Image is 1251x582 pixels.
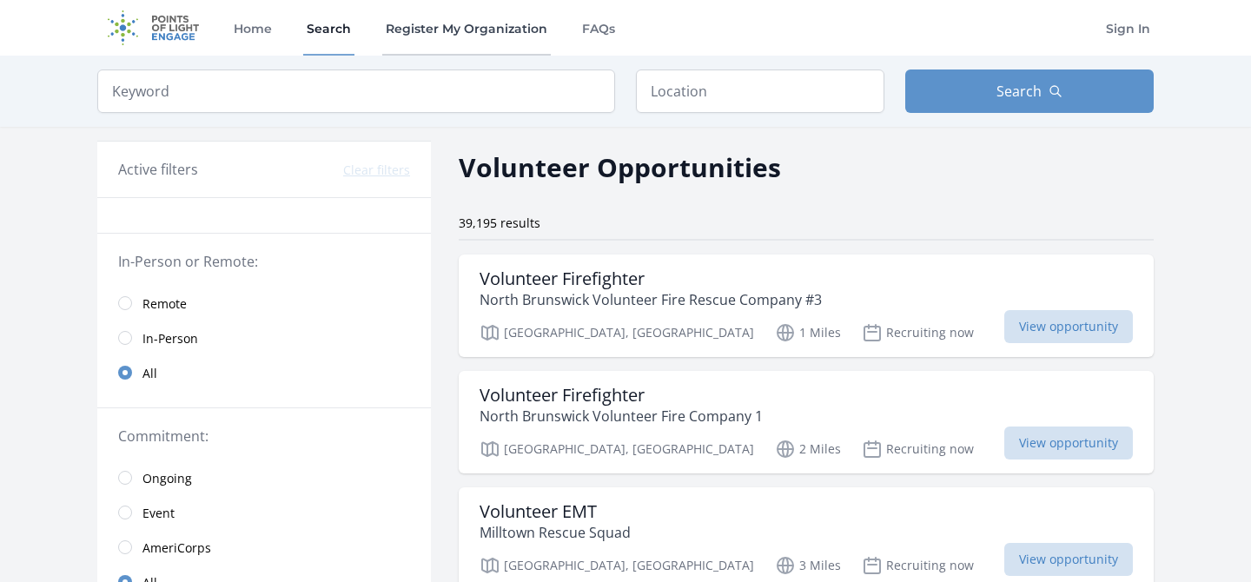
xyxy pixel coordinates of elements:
[97,355,431,390] a: All
[97,286,431,321] a: Remote
[459,371,1154,473] a: Volunteer Firefighter North Brunswick Volunteer Fire Company 1 [GEOGRAPHIC_DATA], [GEOGRAPHIC_DAT...
[862,555,974,576] p: Recruiting now
[97,495,431,530] a: Event
[142,539,211,557] span: AmeriCorps
[142,295,187,313] span: Remote
[142,365,157,382] span: All
[97,530,431,565] a: AmeriCorps
[1004,427,1133,460] span: View opportunity
[636,69,884,113] input: Location
[97,69,615,113] input: Keyword
[459,255,1154,357] a: Volunteer Firefighter North Brunswick Volunteer Fire Rescue Company #3 [GEOGRAPHIC_DATA], [GEOGRA...
[480,322,754,343] p: [GEOGRAPHIC_DATA], [GEOGRAPHIC_DATA]
[118,159,198,180] h3: Active filters
[97,460,431,495] a: Ongoing
[480,289,822,310] p: North Brunswick Volunteer Fire Rescue Company #3
[775,555,841,576] p: 3 Miles
[480,268,822,289] h3: Volunteer Firefighter
[905,69,1154,113] button: Search
[118,251,410,272] legend: In-Person or Remote:
[775,322,841,343] p: 1 Miles
[142,505,175,522] span: Event
[1004,543,1133,576] span: View opportunity
[142,330,198,347] span: In-Person
[480,555,754,576] p: [GEOGRAPHIC_DATA], [GEOGRAPHIC_DATA]
[480,406,763,427] p: North Brunswick Volunteer Fire Company 1
[480,385,763,406] h3: Volunteer Firefighter
[480,439,754,460] p: [GEOGRAPHIC_DATA], [GEOGRAPHIC_DATA]
[480,501,631,522] h3: Volunteer EMT
[118,426,410,446] legend: Commitment:
[775,439,841,460] p: 2 Miles
[862,322,974,343] p: Recruiting now
[459,215,540,231] span: 39,195 results
[97,321,431,355] a: In-Person
[142,470,192,487] span: Ongoing
[459,148,781,187] h2: Volunteer Opportunities
[1004,310,1133,343] span: View opportunity
[862,439,974,460] p: Recruiting now
[343,162,410,179] button: Clear filters
[996,81,1042,102] span: Search
[480,522,631,543] p: Milltown Rescue Squad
